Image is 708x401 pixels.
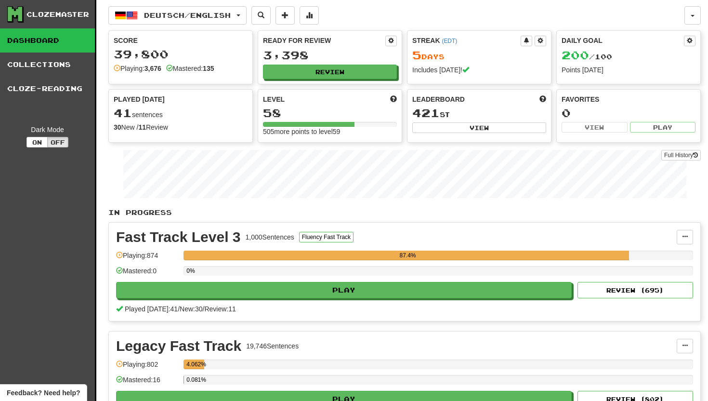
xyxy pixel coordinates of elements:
[203,305,205,313] span: /
[108,208,701,217] p: In Progress
[300,6,319,25] button: More stats
[114,36,248,45] div: Score
[577,282,693,298] button: Review (695)
[114,122,248,132] div: New / Review
[539,94,546,104] span: This week in points, UTC
[114,123,121,131] strong: 30
[116,266,179,282] div: Mastered: 0
[562,94,695,104] div: Favorites
[7,388,80,398] span: Open feedback widget
[562,65,695,75] div: Points [DATE]
[26,10,89,19] div: Clozemaster
[562,53,612,61] span: / 100
[116,251,179,267] div: Playing: 874
[263,94,285,104] span: Level
[251,6,271,25] button: Search sentences
[116,375,179,391] div: Mastered: 16
[412,94,465,104] span: Leaderboard
[263,127,397,136] div: 505 more points to level 59
[263,107,397,119] div: 58
[114,48,248,60] div: 39,800
[562,122,628,133] button: View
[116,230,241,244] div: Fast Track Level 3
[263,36,385,45] div: Ready for Review
[204,305,236,313] span: Review: 11
[144,65,161,72] strong: 3,676
[412,122,546,133] button: View
[442,38,457,44] a: (EDT)
[275,6,295,25] button: Add sentence to collection
[114,106,132,120] span: 41
[26,137,48,147] button: On
[299,232,354,242] button: Fluency Fast Track
[412,36,521,45] div: Streak
[108,6,247,25] button: Deutsch/English
[116,339,241,353] div: Legacy Fast Track
[412,49,546,62] div: Day s
[114,94,165,104] span: Played [DATE]
[203,65,214,72] strong: 135
[180,305,202,313] span: New: 30
[263,65,397,79] button: Review
[562,107,695,119] div: 0
[263,49,397,61] div: 3,398
[138,123,146,131] strong: 11
[116,282,572,298] button: Play
[125,305,178,313] span: Played [DATE]: 41
[114,64,161,73] div: Playing:
[166,64,214,73] div: Mastered:
[562,36,684,46] div: Daily Goal
[562,48,589,62] span: 200
[144,11,231,19] span: Deutsch / English
[246,341,299,351] div: 19,746 Sentences
[114,107,248,120] div: sentences
[47,137,68,147] button: Off
[630,122,696,133] button: Play
[178,305,180,313] span: /
[412,65,546,75] div: Includes [DATE]!
[412,48,421,62] span: 5
[661,150,701,160] a: Full History
[186,360,204,369] div: 4.062%
[412,107,546,120] div: st
[116,360,179,375] div: Playing: 802
[412,106,440,120] span: 421
[390,94,397,104] span: Score more points to level up
[186,251,629,260] div: 87.4%
[7,125,88,134] div: Dark Mode
[246,232,294,242] div: 1,000 Sentences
